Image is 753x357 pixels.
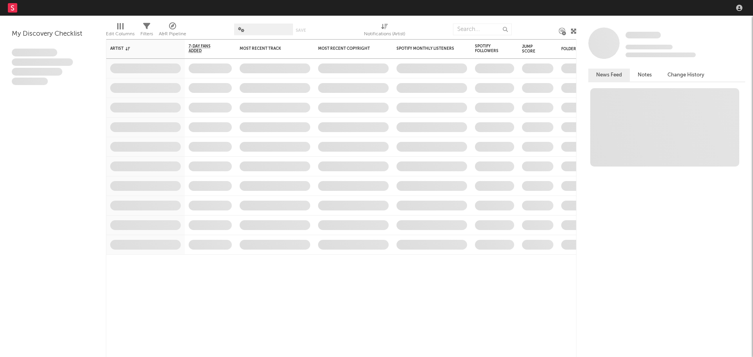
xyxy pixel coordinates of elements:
[140,29,153,39] div: Filters
[140,20,153,42] div: Filters
[522,44,542,54] div: Jump Score
[626,53,696,57] span: 0 fans last week
[12,78,48,85] span: Aliquam viverra
[453,24,512,35] input: Search...
[364,29,405,39] div: Notifications (Artist)
[12,68,62,76] span: Praesent ac interdum
[630,69,660,82] button: Notes
[626,31,661,39] a: Some Artist
[12,49,57,56] span: Lorem ipsum dolor
[12,29,94,39] div: My Discovery Checklist
[296,28,306,33] button: Save
[626,32,661,38] span: Some Artist
[561,47,620,51] div: Folders
[364,20,405,42] div: Notifications (Artist)
[110,46,169,51] div: Artist
[106,20,135,42] div: Edit Columns
[660,69,712,82] button: Change History
[588,69,630,82] button: News Feed
[159,29,186,39] div: A&R Pipeline
[626,45,673,49] span: Tracking Since: [DATE]
[318,46,377,51] div: Most Recent Copyright
[12,58,73,66] span: Integer aliquet in purus et
[397,46,455,51] div: Spotify Monthly Listeners
[159,20,186,42] div: A&R Pipeline
[106,29,135,39] div: Edit Columns
[189,44,220,53] span: 7-Day Fans Added
[240,46,298,51] div: Most Recent Track
[475,44,502,53] div: Spotify Followers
